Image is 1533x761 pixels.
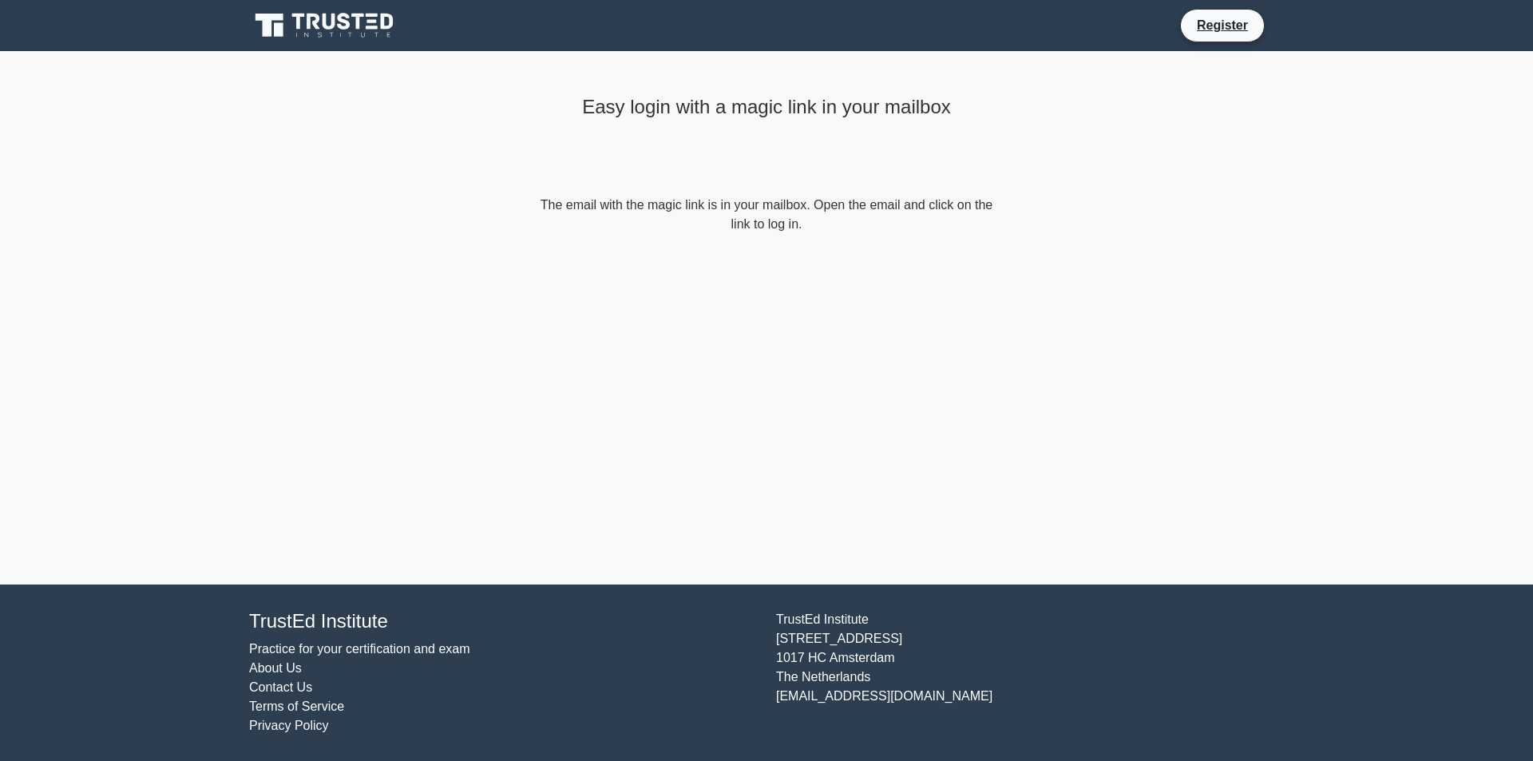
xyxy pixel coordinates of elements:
[249,700,344,713] a: Terms of Service
[1187,15,1258,35] a: Register
[766,610,1293,735] div: TrustEd Institute [STREET_ADDRESS] 1017 HC Amsterdam The Netherlands [EMAIL_ADDRESS][DOMAIN_NAME]
[537,196,996,234] form: The email with the magic link is in your mailbox. Open the email and click on the link to log in.
[249,642,470,656] a: Practice for your certification and exam
[537,96,996,119] h4: Easy login with a magic link in your mailbox
[249,680,312,694] a: Contact Us
[249,719,329,732] a: Privacy Policy
[249,610,757,633] h4: TrustEd Institute
[249,661,302,675] a: About Us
